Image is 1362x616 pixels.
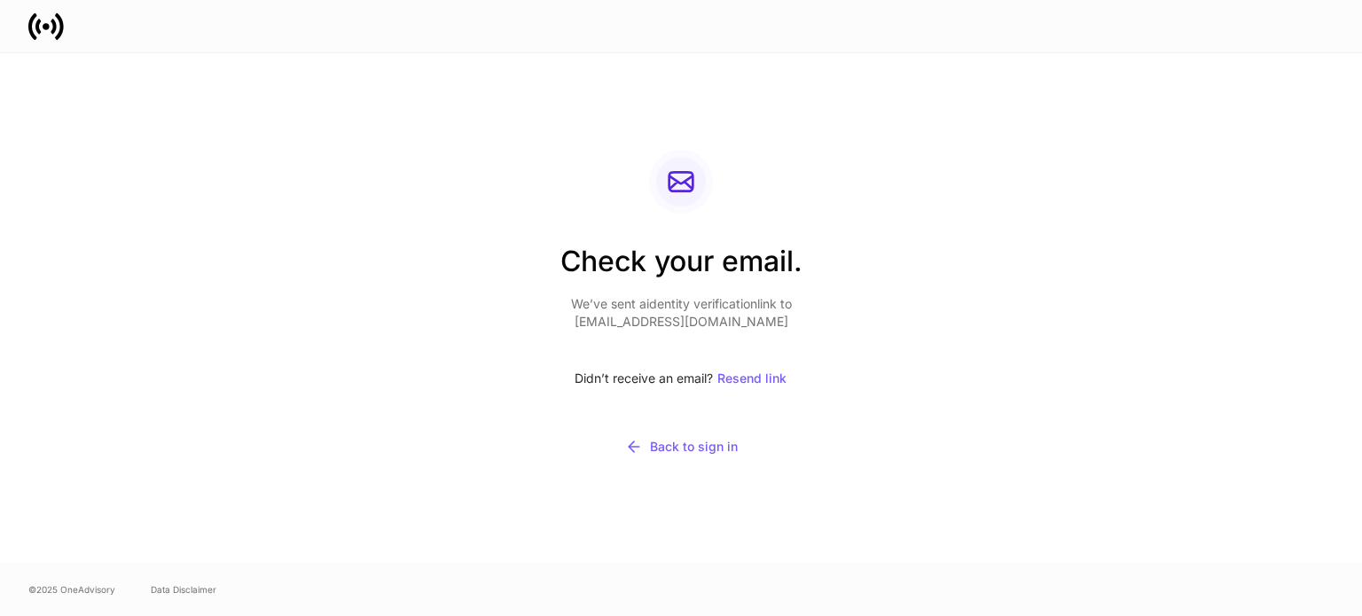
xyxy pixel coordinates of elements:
[28,582,115,597] span: © 2025 OneAdvisory
[560,359,802,398] div: Didn’t receive an email?
[560,426,802,467] button: Back to sign in
[716,359,787,398] button: Resend link
[560,242,802,295] h2: Check your email.
[625,438,738,456] div: Back to sign in
[560,295,802,331] p: We’ve sent a identity verification link to [EMAIL_ADDRESS][DOMAIN_NAME]
[717,372,787,385] div: Resend link
[151,582,216,597] a: Data Disclaimer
